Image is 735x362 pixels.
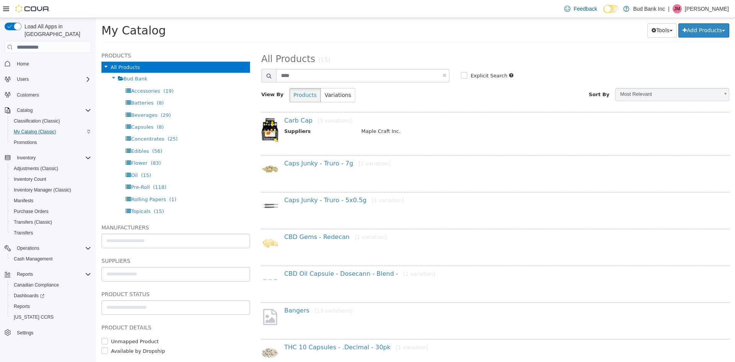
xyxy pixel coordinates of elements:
td: Maple Craft Inc. [260,110,617,119]
div: Jade Marlatt [673,4,682,13]
span: My Catalog [6,6,70,19]
button: Reports [8,301,94,312]
a: CBD Oil Capsule - Dosecann - Blend -[1 variation] [189,252,340,259]
button: My Catalog (Classic) [8,126,94,137]
button: Canadian Compliance [8,280,94,290]
img: 150 [166,99,183,125]
h5: Product Status [6,272,154,281]
span: Edibles [35,130,53,136]
span: Users [17,76,29,82]
small: [1 variation] [259,216,291,222]
button: Products [194,70,225,84]
h5: Product Details [6,305,154,314]
img: 150 [166,253,183,270]
button: Adjustments (Classic) [8,163,94,174]
button: Transfers (Classic) [8,217,94,228]
span: (15) [58,190,69,196]
span: Batteries [35,82,58,88]
span: Promotions [14,139,37,146]
span: Canadian Compliance [11,280,91,290]
span: (8) [61,106,68,112]
button: Reports [2,269,94,280]
span: Settings [14,328,91,337]
span: Dashboards [11,291,91,300]
button: Inventory [2,152,94,163]
span: Transfers [14,230,33,236]
label: Available by Dropship [13,329,69,337]
img: Cova [15,5,50,13]
span: Customers [17,92,39,98]
span: Bud Bank [28,58,52,64]
span: Reports [14,303,30,310]
a: Caps Junky - Truro - 7g[1 variation] [189,142,295,149]
span: Catalog [14,106,91,115]
a: Purchase Orders [11,207,52,216]
button: Variations [225,70,260,84]
span: Home [17,61,29,67]
a: Reports [11,302,33,311]
a: Inventory Count [11,175,49,184]
a: Settings [14,328,36,337]
span: Inventory Count [14,176,46,182]
button: Home [2,58,94,69]
small: [1 variation] [276,179,308,185]
a: Cash Management [11,254,56,264]
span: (83) [55,142,65,148]
span: Reports [17,271,33,277]
a: Manifests [11,196,36,205]
span: Concentrates [35,118,69,124]
span: Inventory Manager (Classic) [14,187,71,193]
span: Sort By [493,74,514,79]
small: [1 variation] [300,326,332,333]
span: Catalog [17,107,33,113]
p: [PERSON_NAME] [685,4,729,13]
span: Manifests [14,198,33,204]
span: Load All Apps in [GEOGRAPHIC_DATA] [21,23,91,38]
span: Manifests [11,196,91,205]
button: Add Products [583,5,634,20]
span: View By [166,74,188,79]
span: Cash Management [11,254,91,264]
span: Adjustments (Classic) [11,164,91,173]
span: All Products [166,36,220,46]
small: [3 variations] [222,100,257,106]
span: Inventory Count [11,175,91,184]
span: Reports [14,270,91,279]
a: Home [14,59,32,69]
a: Bangers[13 variations] [189,289,257,296]
span: Transfers (Classic) [14,219,52,225]
button: Reports [14,270,36,279]
span: Dashboards [14,293,44,299]
span: Home [14,59,91,68]
span: Customers [14,90,91,100]
small: [1 variation] [263,143,295,149]
span: Inventory [14,153,91,162]
span: Operations [14,244,91,253]
span: (118) [57,166,71,172]
img: 150 [166,143,183,160]
a: [US_STATE] CCRS [11,313,57,322]
span: Transfers [11,228,91,238]
span: (8) [61,82,68,88]
span: (15) [45,154,56,160]
button: Purchase Orders [8,206,94,217]
a: Promotions [11,138,40,147]
label: Explicit Search [373,54,412,62]
span: Inventory Manager (Classic) [11,185,91,195]
p: Bud Bank Inc [633,4,665,13]
h5: Manufacturers [6,205,154,214]
h5: Products [6,33,154,42]
span: Transfers (Classic) [11,218,91,227]
span: Accessories [35,70,64,76]
a: Adjustments (Classic) [11,164,61,173]
span: Most Relevant [520,70,623,82]
span: [US_STATE] CCRS [14,314,54,320]
a: Caps Junky - Truro - 5x0.5g[1 variation] [189,179,308,186]
button: Manifests [8,195,94,206]
button: Inventory [14,153,39,162]
a: Dashboards [11,291,47,300]
a: Transfers [11,228,36,238]
span: Purchase Orders [11,207,91,216]
img: 150 [166,326,183,344]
